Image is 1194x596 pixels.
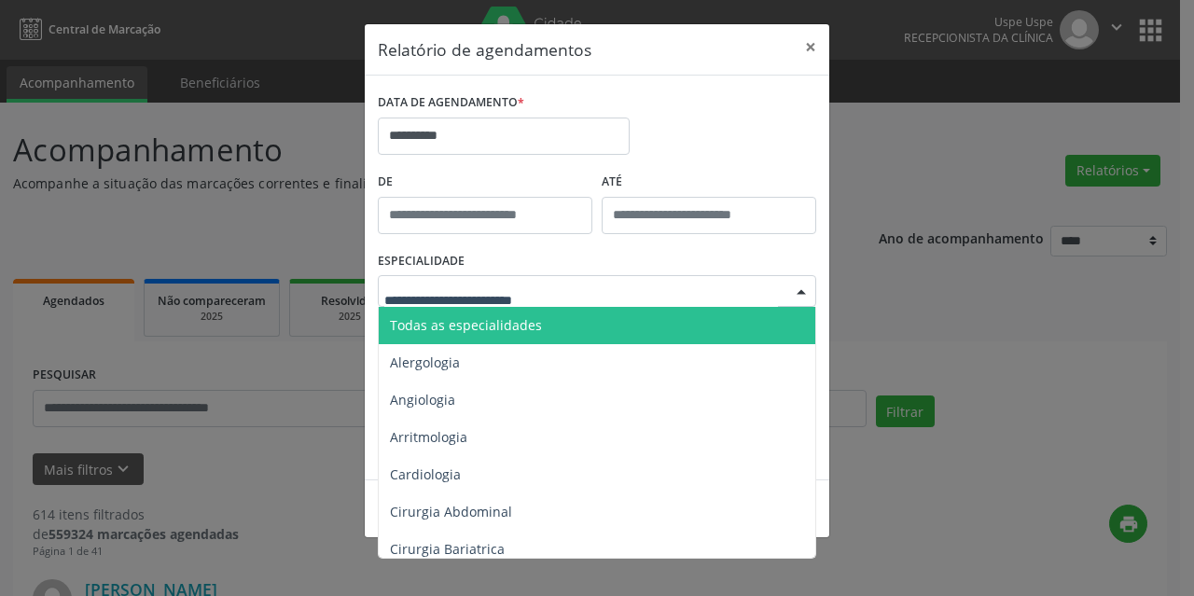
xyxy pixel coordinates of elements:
h5: Relatório de agendamentos [378,37,591,62]
span: Arritmologia [390,428,467,446]
label: De [378,168,592,197]
span: Angiologia [390,391,455,409]
span: Cirurgia Abdominal [390,503,512,520]
button: Close [792,24,829,70]
span: Todas as especialidades [390,316,542,334]
label: ATÉ [602,168,816,197]
span: Alergologia [390,353,460,371]
label: ESPECIALIDADE [378,247,465,276]
label: DATA DE AGENDAMENTO [378,89,524,118]
span: Cirurgia Bariatrica [390,540,505,558]
span: Cardiologia [390,465,461,483]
